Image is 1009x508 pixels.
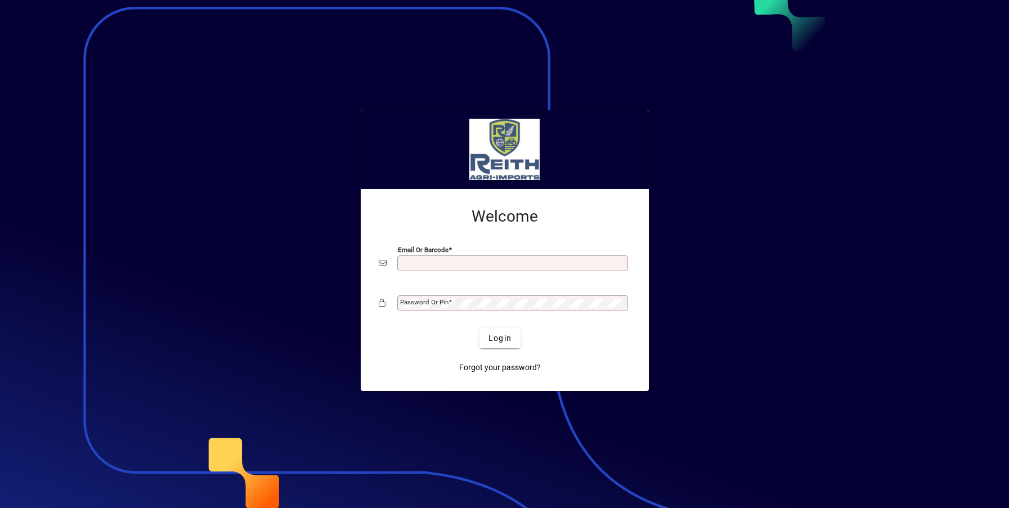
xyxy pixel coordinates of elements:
mat-label: Email or Barcode [398,246,449,254]
span: Login [488,332,512,344]
h2: Welcome [379,207,631,226]
button: Login [479,328,521,348]
mat-label: Password or Pin [400,298,449,306]
span: Forgot your password? [459,362,541,374]
a: Forgot your password? [455,357,545,377]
